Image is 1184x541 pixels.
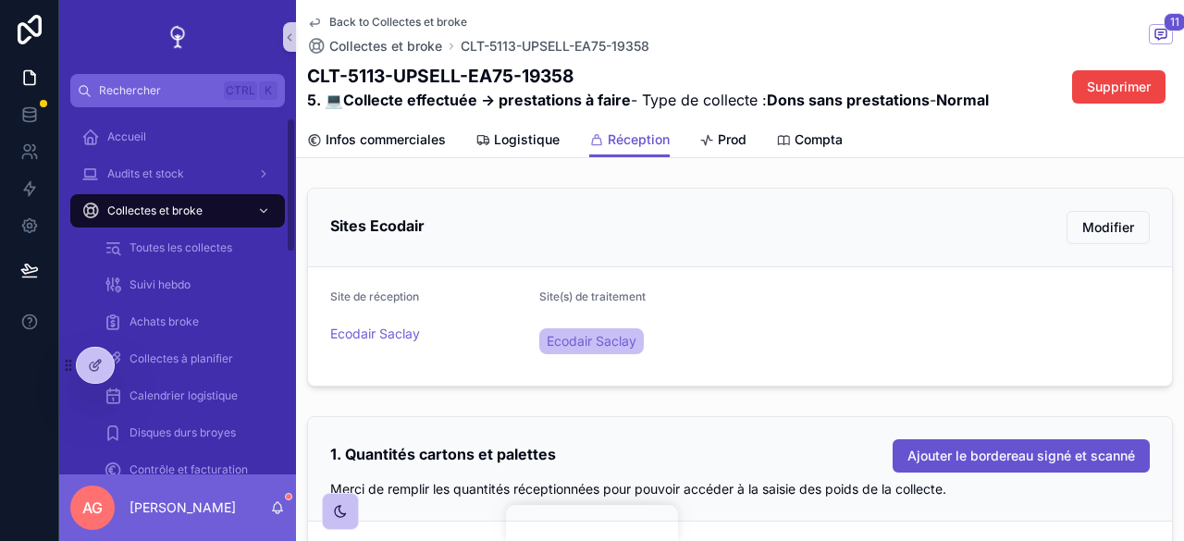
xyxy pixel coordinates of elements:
[107,129,146,144] span: Accueil
[307,15,467,30] a: Back to Collectes et broke
[1072,70,1165,104] button: Supprimer
[330,439,556,469] h2: 1. Quantités cartons et palettes
[129,240,232,255] span: Toutes les collectes
[82,497,103,519] span: AG
[718,130,746,149] span: Prod
[907,447,1135,465] span: Ajouter le bordereau signé et scanné
[107,203,203,218] span: Collectes et broke
[70,74,285,107] button: RechercherCtrlK
[92,416,285,449] a: Disques durs broyes
[326,130,446,149] span: Infos commerciales
[1082,218,1134,237] span: Modifier
[70,157,285,191] a: Audits et stock
[893,439,1150,473] button: Ajouter le bordereau signé et scanné
[461,37,649,55] a: CLT-5113-UPSELL-EA75-19358
[307,37,442,55] a: Collectes et broke
[330,211,425,240] h2: Sites Ecodair
[329,37,442,55] span: Collectes et broke
[261,83,276,98] span: K
[92,342,285,375] a: Collectes à planifier
[539,289,646,303] span: Site(s) de traitement
[539,328,644,354] a: Ecodair Saclay
[129,498,236,517] p: [PERSON_NAME]
[1149,24,1173,47] button: 11
[307,63,989,89] h1: CLT-5113-UPSELL-EA75-19358
[776,123,843,160] a: Compta
[92,453,285,486] a: Contrôle et facturation
[1087,78,1151,96] span: Supprimer
[329,15,467,30] span: Back to Collectes et broke
[92,268,285,301] a: Suivi hebdo
[494,130,560,149] span: Logistique
[92,231,285,264] a: Toutes les collectes
[129,462,248,477] span: Contrôle et facturation
[1067,211,1150,244] button: Modifier
[307,91,631,109] strong: 5. 💻Collecte effectuée -> prestations à faire
[330,325,420,343] a: Ecodair Saclay
[107,166,184,181] span: Audits et stock
[129,277,191,292] span: Suivi hebdo
[795,130,843,149] span: Compta
[547,332,636,350] span: Ecodair Saclay
[70,194,285,227] a: Collectes et broke
[59,107,296,474] div: scrollable content
[92,305,285,338] a: Achats broke
[129,425,236,440] span: Disques durs broyes
[307,123,446,160] a: Infos commerciales
[767,91,930,109] strong: Dons sans prestations
[129,314,199,329] span: Achats broke
[99,83,216,98] span: Rechercher
[589,123,670,158] a: Réception
[330,289,419,303] span: Site de réception
[129,351,233,366] span: Collectes à planifier
[699,123,746,160] a: Prod
[608,130,670,149] span: Réception
[475,123,560,160] a: Logistique
[330,481,946,497] span: Merci de remplir les quantités réceptionnées pour pouvoir accéder à la saisie des poids de la col...
[92,379,285,412] a: Calendrier logistique
[129,388,238,403] span: Calendrier logistique
[224,81,257,100] span: Ctrl
[936,91,989,109] strong: Normal
[307,89,989,111] span: - Type de collecte : -
[163,22,192,52] img: App logo
[70,120,285,154] a: Accueil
